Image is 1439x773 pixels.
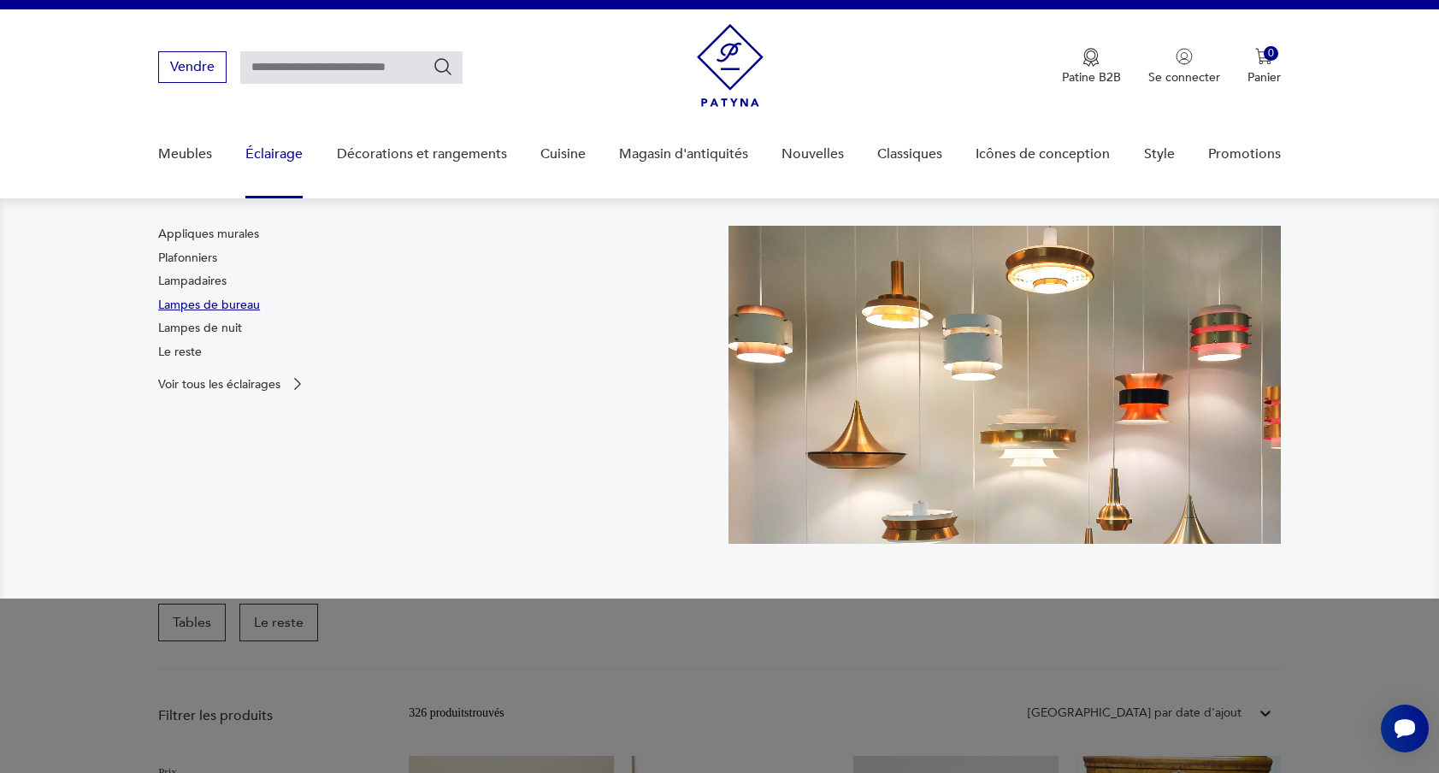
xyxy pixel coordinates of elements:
button: Se connecter [1148,48,1220,86]
a: Style [1144,121,1175,187]
img: Icône de médaille [1082,48,1100,67]
button: Vendre [158,51,227,83]
font: Panier [1247,69,1281,86]
font: Plafonniers [158,250,217,266]
a: Lampadaires [158,273,227,290]
a: Plafonniers [158,250,217,267]
font: Nouvelles [781,145,844,163]
img: Icône de panier [1255,48,1272,65]
font: Lampes de bureau [158,297,260,313]
a: Meubles [158,121,212,187]
a: Éclairage [245,121,303,187]
a: Lampes de nuit [158,320,242,337]
font: Icônes de conception [976,145,1110,163]
a: Promotions [1208,121,1281,187]
font: Décorations et rangements [337,145,507,163]
font: Meubles [158,145,212,163]
iframe: Bouton du widget Smartsupp [1381,705,1429,752]
a: Nouvelles [781,121,844,187]
font: Magasin d'antiquités [619,145,748,163]
font: Éclairage [245,145,303,163]
a: Icône de médaillePatine B2B [1062,48,1121,86]
img: a9d990cd2508053be832d7f2d4ba3cb1.jpg [728,226,1281,544]
font: Se connecter [1148,69,1220,86]
font: Appliques murales [158,226,259,242]
a: Le reste [158,344,202,361]
button: Patine B2B [1062,48,1121,86]
a: Décorations et rangements [337,121,507,187]
button: 0Panier [1247,48,1281,86]
a: Lampes de bureau [158,297,260,314]
a: Classiques [877,121,942,187]
font: Voir tous les éclairages [158,376,280,392]
button: Recherche [433,56,453,77]
a: Cuisine [540,121,586,187]
a: Icônes de conception [976,121,1110,187]
font: Patine B2B [1062,69,1121,86]
img: Patina - magasin de meubles et décorations vintage [697,24,764,107]
img: Icône d'utilisateur [1176,48,1193,65]
font: Lampadaires [158,273,227,289]
font: Lampes de nuit [158,320,242,336]
font: 0 [1268,45,1274,61]
font: Promotions [1208,145,1281,163]
a: Vendre [158,62,227,74]
font: Cuisine [540,145,586,163]
font: Classiques [877,145,942,163]
a: Appliques murales [158,226,259,243]
a: Magasin d'antiquités [619,121,748,187]
a: Voir tous les éclairages [158,375,306,392]
font: Style [1144,145,1175,163]
font: Vendre [170,57,215,76]
font: Le reste [158,344,202,360]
